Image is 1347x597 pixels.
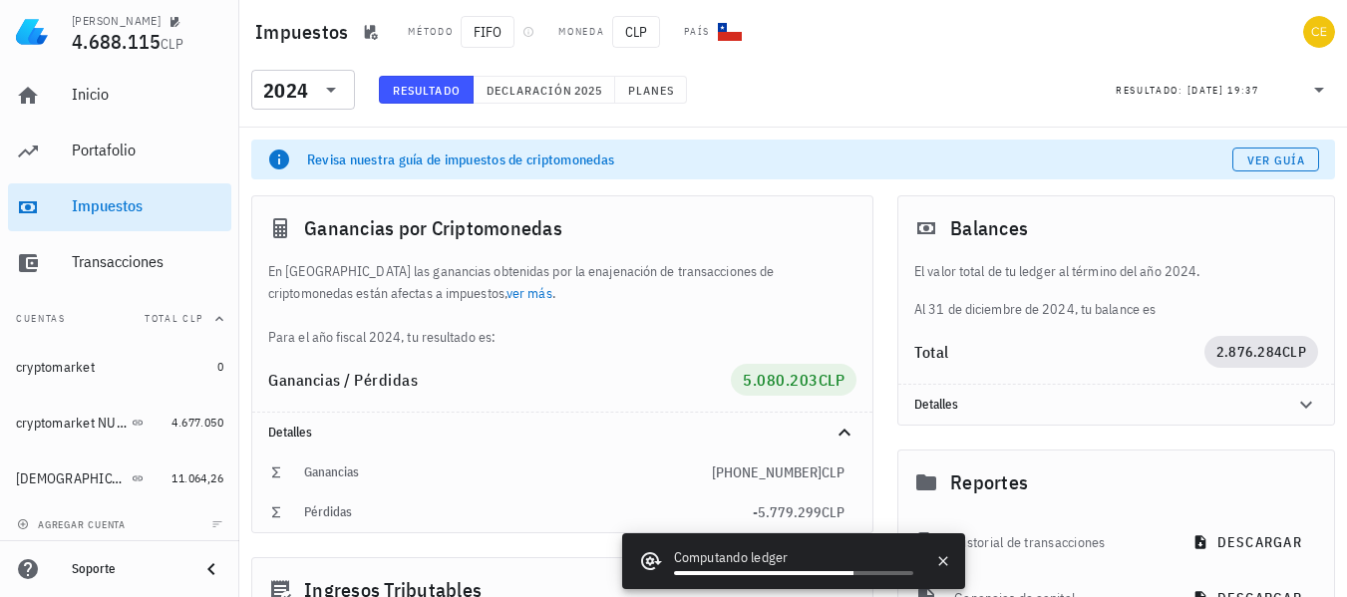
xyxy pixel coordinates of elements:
span: CLP [1282,343,1306,361]
span: 5.080.203 [743,370,819,390]
a: Impuestos [8,183,231,231]
button: Resultado [379,76,474,104]
div: Total [914,344,1204,360]
span: 0 [217,359,223,374]
span: CLP [822,503,844,521]
span: 2.876.284 [1216,343,1282,361]
div: Detalles [898,385,1334,425]
div: cryptomarket [16,359,95,376]
div: País [684,24,710,40]
div: Ganancias [304,464,712,480]
div: Revisa nuestra guía de impuestos de criptomonedas [307,149,1232,169]
span: Total CLP [145,312,203,325]
span: 4.677.050 [171,415,223,430]
div: Moneda [558,24,604,40]
button: descargar [1180,524,1318,560]
div: Transacciones [72,252,223,271]
span: agregar cuenta [21,518,126,531]
a: Ver guía [1232,148,1319,171]
a: Portafolio [8,128,231,175]
a: cryptomarket NUEVA 4.677.050 [8,399,231,447]
span: FIFO [461,16,514,48]
div: [PERSON_NAME] [72,13,161,29]
div: avatar [1303,16,1335,48]
img: LedgiFi [16,16,48,48]
div: Detalles [268,425,809,441]
div: 2024 [251,70,355,110]
div: Detalles [252,413,872,452]
p: El valor total de tu ledger al término del año 2024. [914,260,1318,282]
span: Ganancias / Pérdidas [268,370,418,390]
div: 2024 [263,81,308,101]
div: CL-icon [718,20,742,44]
a: ver más [506,284,552,302]
span: Planes [627,83,675,98]
span: -5.779.299 [753,503,822,521]
button: Declaración 2025 [474,76,615,104]
a: Transacciones [8,239,231,287]
span: 11.064,26 [171,470,223,485]
span: CLP [822,463,844,481]
a: cryptomarket 0 [8,343,231,391]
a: [DEMOGRAPHIC_DATA] 1 11.064,26 [8,454,231,502]
div: cryptomarket NUEVA [16,415,128,432]
span: 2025 [573,83,602,98]
span: [PHONE_NUMBER] [712,463,822,481]
div: Resultado:[DATE] 19:37 [1104,71,1343,109]
div: Reportes [898,450,1334,514]
span: CLP [161,35,183,53]
div: En [GEOGRAPHIC_DATA] las ganancias obtenidas por la enajenación de transacciones de criptomonedas... [252,260,872,348]
div: Historial de transacciones [954,520,1164,564]
a: Inicio [8,72,231,120]
div: Pérdidas [304,504,753,520]
span: CLP [612,16,660,48]
div: Computando ledger [674,547,913,571]
div: Impuestos [72,196,223,215]
span: 4.688.115 [72,28,161,55]
div: Balances [898,196,1334,260]
div: Portafolio [72,141,223,159]
button: Planes [615,76,688,104]
div: Inicio [72,85,223,104]
span: CLP [819,370,845,390]
div: Detalles [914,397,1270,413]
button: CuentasTotal CLP [8,295,231,343]
div: [DEMOGRAPHIC_DATA] 1 [16,470,128,487]
div: Resultado: [1116,77,1187,103]
span: Declaración [486,83,573,98]
div: Al 31 de diciembre de 2024, tu balance es [898,260,1334,320]
span: Ver guía [1246,152,1306,167]
div: Ganancias por Criptomonedas [252,196,872,260]
button: agregar cuenta [12,514,135,534]
div: Soporte [72,561,183,577]
div: Método [408,24,453,40]
h1: Impuestos [255,16,356,48]
span: descargar [1196,533,1302,551]
div: [DATE] 19:37 [1187,81,1259,101]
span: Resultado [392,83,461,98]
